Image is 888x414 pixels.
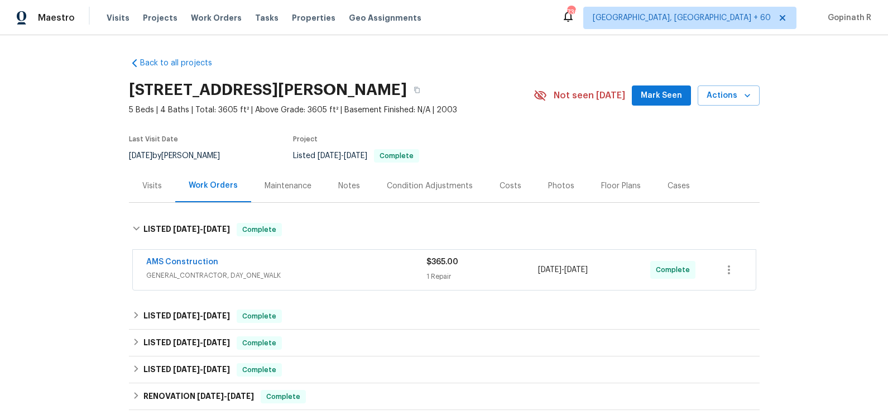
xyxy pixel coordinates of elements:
span: Maestro [38,12,75,23]
span: [DATE] [173,225,200,233]
span: Last Visit Date [129,136,178,142]
button: Actions [698,85,760,106]
span: Actions [707,89,751,103]
div: 730 [567,7,575,18]
div: RENOVATION [DATE]-[DATE]Complete [129,383,760,410]
h6: LISTED [143,223,230,236]
span: Not seen [DATE] [554,90,625,101]
button: Mark Seen [632,85,691,106]
span: Complete [238,337,281,349]
span: [DATE] [203,312,230,320]
span: Complete [375,153,418,159]
div: Maintenance [265,180,311,192]
div: Notes [338,180,360,192]
span: Complete [238,364,281,375]
h6: LISTED [143,336,230,350]
div: 1 Repair [426,271,539,282]
span: Mark Seen [641,89,682,103]
span: [DATE] [227,392,254,400]
div: Photos [548,180,574,192]
a: Back to all projects [129,58,236,69]
span: Complete [262,391,305,402]
a: AMS Construction [146,258,218,266]
span: [DATE] [129,152,152,160]
span: - [318,152,367,160]
span: GENERAL_CONTRACTOR, DAY_ONE_WALK [146,270,426,281]
span: Projects [143,12,177,23]
span: $365.00 [426,258,458,266]
span: - [197,392,254,400]
span: Listed [293,152,419,160]
span: Complete [238,311,281,322]
span: - [173,312,230,320]
span: [DATE] [203,365,230,373]
span: Complete [656,264,694,275]
span: [DATE] [173,339,200,346]
div: Condition Adjustments [387,180,473,192]
div: Visits [142,180,162,192]
div: LISTED [DATE]-[DATE]Complete [129,303,760,330]
div: Cases [668,180,690,192]
span: [DATE] [318,152,341,160]
span: Gopinath R [823,12,871,23]
h6: LISTED [143,310,230,323]
span: [DATE] [538,266,561,274]
span: [DATE] [203,339,230,346]
div: Costs [500,180,521,192]
span: Project [293,136,318,142]
span: - [173,225,230,233]
span: Work Orders [191,12,242,23]
h6: LISTED [143,363,230,377]
span: Complete [238,224,281,235]
span: [GEOGRAPHIC_DATA], [GEOGRAPHIC_DATA] + 60 [593,12,771,23]
span: - [173,365,230,373]
span: [DATE] [564,266,588,274]
button: Copy Address [407,80,427,100]
span: [DATE] [173,312,200,320]
div: LISTED [DATE]-[DATE]Complete [129,356,760,383]
span: Tasks [255,14,279,22]
span: [DATE] [173,365,200,373]
div: Floor Plans [601,180,641,192]
span: [DATE] [197,392,224,400]
h6: RENOVATION [143,390,254,403]
span: [DATE] [344,152,367,160]
span: - [173,339,230,346]
div: LISTED [DATE]-[DATE]Complete [129,212,760,248]
span: [DATE] [203,225,230,233]
h2: [STREET_ADDRESS][PERSON_NAME] [129,84,407,96]
div: Work Orders [189,180,238,191]
span: - [538,264,588,275]
span: Geo Assignments [349,12,421,23]
span: 5 Beds | 4 Baths | Total: 3605 ft² | Above Grade: 3605 ft² | Basement Finished: N/A | 2003 [129,104,534,116]
span: Properties [292,12,335,23]
div: LISTED [DATE]-[DATE]Complete [129,330,760,356]
span: Visits [107,12,129,23]
div: by [PERSON_NAME] [129,149,233,163]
